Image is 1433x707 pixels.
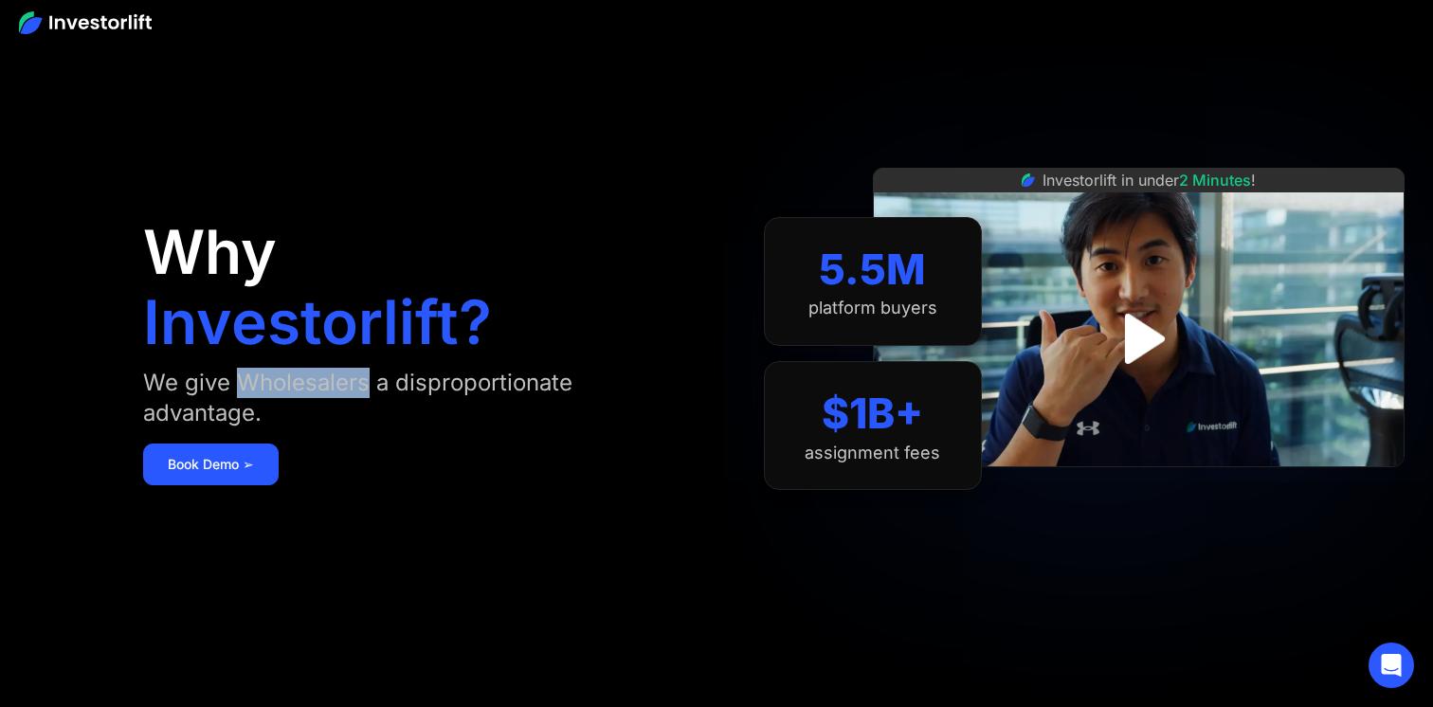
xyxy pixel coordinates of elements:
[819,245,926,295] div: 5.5M
[822,389,923,439] div: $1B+
[143,368,659,428] div: We give Wholesalers a disproportionate advantage.
[1179,171,1251,190] span: 2 Minutes
[996,477,1280,499] iframe: Customer reviews powered by Trustpilot
[1369,643,1414,688] div: Open Intercom Messenger
[143,222,277,282] h1: Why
[808,298,937,318] div: platform buyers
[805,443,940,463] div: assignment fees
[143,444,279,485] a: Book Demo ➢
[1097,297,1181,381] a: open lightbox
[1043,169,1256,191] div: Investorlift in under !
[143,292,492,353] h1: Investorlift?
